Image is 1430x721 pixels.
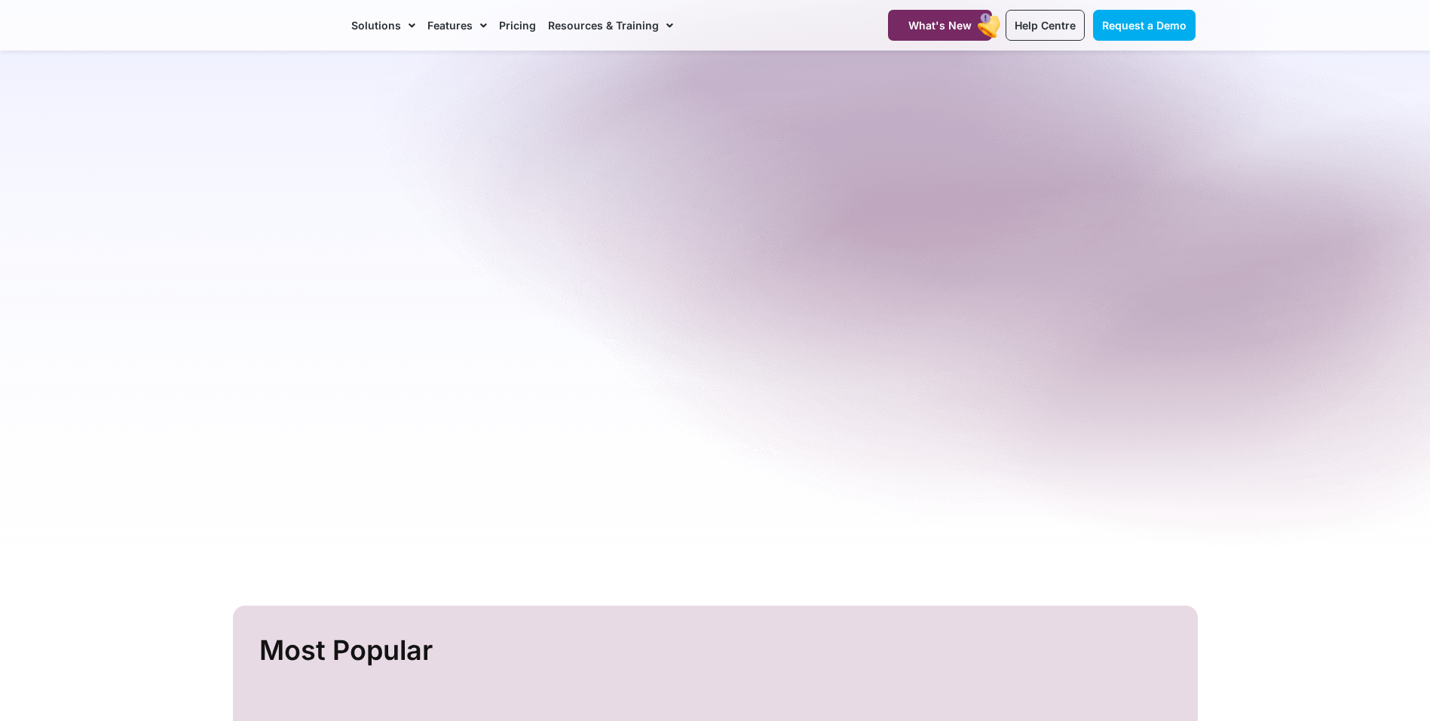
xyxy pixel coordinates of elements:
[908,19,972,32] span: What's New
[1006,10,1085,41] a: Help Centre
[235,14,337,37] img: CareMaster Logo
[1093,10,1196,41] a: Request a Demo
[888,10,992,41] a: What's New
[1102,19,1187,32] span: Request a Demo
[259,628,1175,673] h2: Most Popular
[1015,19,1076,32] span: Help Centre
